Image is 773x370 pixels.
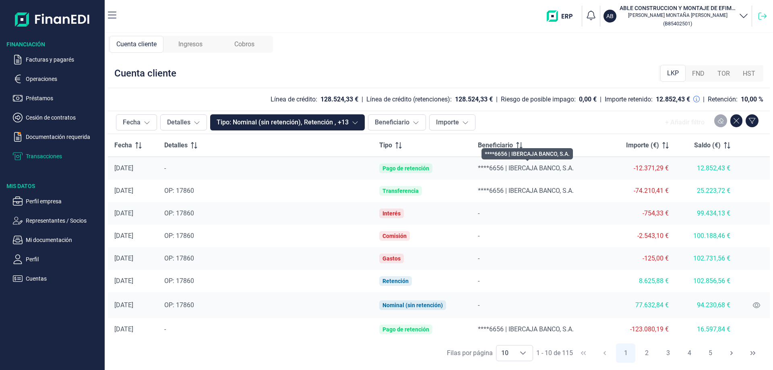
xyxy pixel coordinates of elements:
[164,209,194,217] span: OP: 17860
[114,187,151,195] div: [DATE]
[613,232,669,240] div: -2.543,10 €
[164,254,194,262] span: OP: 17860
[496,345,513,361] span: 10
[613,209,669,217] div: -754,33 €
[13,196,101,206] button: Perfil empresa
[271,95,317,103] div: Línea de crédito:
[604,4,748,28] button: ABABLE CONSTRUCCION Y MONTAJE DE EFIMEROS SL[PERSON_NAME] MONTAÑA [PERSON_NAME](B85402501)
[15,6,90,32] img: Logo de aplicación
[382,278,409,284] div: Retención
[703,95,705,104] div: |
[110,36,163,53] div: Cuenta cliente
[637,343,657,363] button: Page 2
[682,325,731,333] div: 16.597,84 €
[26,196,101,206] p: Perfil empresa
[455,95,493,103] div: 128.524,33 €
[682,301,731,309] div: 94.230,68 €
[114,67,176,80] div: Cuenta cliente
[663,21,692,27] small: Copiar cif
[114,325,151,333] div: [DATE]
[164,164,166,172] span: -
[26,132,101,142] p: Documentación requerida
[682,187,731,195] div: 25.223,72 €
[217,36,271,53] div: Cobros
[711,66,736,82] div: TOR
[164,232,194,240] span: OP: 17860
[478,254,480,262] span: -
[613,301,669,309] div: 77.632,84 €
[13,235,101,245] button: Mi documentación
[164,187,194,194] span: OP: 17860
[382,233,407,239] div: Comisión
[613,254,669,263] div: -125,00 €
[620,12,736,19] p: [PERSON_NAME] MONTAÑA [PERSON_NAME]
[13,93,101,103] button: Préstamos
[382,188,419,194] div: Transferencia
[620,4,736,12] h3: ABLE CONSTRUCCION Y MONTAJE DE EFIMEROS SL
[743,343,763,363] button: Last Page
[114,301,151,309] div: [DATE]
[429,114,475,130] button: Importe
[114,164,151,172] div: [DATE]
[114,254,151,263] div: [DATE]
[320,95,358,103] div: 128.524,33 €
[382,165,429,172] div: Pago de retención
[478,301,480,309] span: -
[13,274,101,283] button: Cuentas
[682,277,731,285] div: 102.856,56 €
[114,277,151,285] div: [DATE]
[26,74,101,84] p: Operaciones
[613,187,669,195] div: -74.210,41 €
[163,36,217,53] div: Ingresos
[13,254,101,264] button: Perfil
[478,141,513,150] span: Beneficiario
[13,74,101,84] button: Operaciones
[708,95,738,103] div: Retención:
[13,132,101,142] button: Documentación requerida
[382,326,429,333] div: Pago de retención
[13,151,101,161] button: Transacciones
[600,95,601,104] div: |
[694,141,721,150] span: Saldo (€)
[667,68,679,78] span: LKP
[536,350,573,356] span: 1 - 10 de 115
[116,39,157,49] span: Cuenta cliente
[26,254,101,264] p: Perfil
[606,12,614,20] p: AB
[164,325,166,333] span: -
[114,232,151,240] div: [DATE]
[547,10,579,22] img: erp
[656,95,690,103] div: 12.852,43 €
[722,343,741,363] button: Next Page
[164,301,194,309] span: OP: 17860
[626,141,659,150] span: Importe (€)
[478,277,480,285] span: -
[686,66,711,82] div: FND
[616,343,635,363] button: Page 1
[379,141,392,150] span: Tipo
[613,164,669,172] div: -12.371,29 €
[13,216,101,225] button: Representantes / Socios
[178,39,203,49] span: Ingresos
[682,232,731,240] div: 100.188,46 €
[595,343,614,363] button: Previous Page
[447,348,493,358] div: Filas por página
[682,254,731,263] div: 102.731,56 €
[478,187,574,194] span: ****6656 | IBERCAJA BANCO, S.A.
[682,164,731,172] div: 12.852,43 €
[743,69,755,79] span: HST
[164,141,188,150] span: Detalles
[366,95,452,103] div: Línea de crédito (retenciones):
[692,69,705,79] span: FND
[114,141,132,150] span: Fecha
[682,209,731,217] div: 99.434,13 €
[116,114,157,130] button: Fecha
[660,65,686,82] div: LKP
[26,93,101,103] p: Préstamos
[26,151,101,161] p: Transacciones
[501,95,576,103] div: Riesgo de posible impago:
[368,114,426,130] button: Beneficiario
[574,343,593,363] button: First Page
[13,113,101,122] button: Cesión de contratos
[362,95,363,104] div: |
